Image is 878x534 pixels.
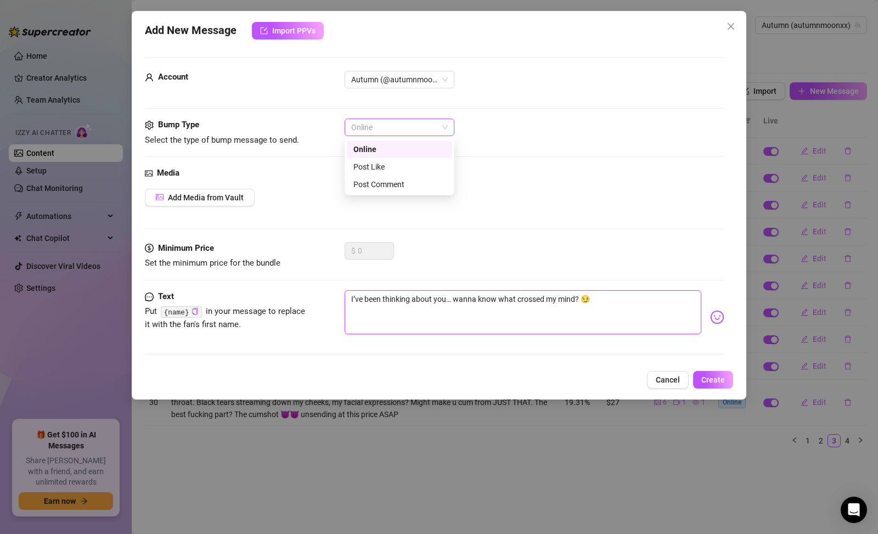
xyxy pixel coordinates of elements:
span: copy [192,308,199,315]
div: Online [347,140,452,158]
span: Cancel [656,375,680,384]
div: Post Like [353,161,446,173]
span: import [260,27,268,35]
strong: Text [158,291,174,301]
span: close [727,22,735,31]
button: Import PPVs [252,22,324,40]
button: Cancel [647,371,689,389]
div: Open Intercom Messenger [841,497,867,523]
strong: Media [157,168,179,178]
button: Click to Copy [192,307,199,316]
span: Online [351,119,448,136]
span: Autumn (@autumnmoonxx) [351,71,448,88]
span: Set the minimum price for the bundle [145,258,280,268]
strong: Minimum Price [158,243,214,253]
div: Post Comment [353,178,446,190]
div: Post Like [347,158,452,176]
span: Import PPVs [272,26,316,35]
code: {name} [161,306,202,318]
span: Close [722,22,740,31]
span: Put in your message to replace it with the fan's first name. [145,306,305,329]
img: svg%3e [710,310,724,324]
button: Add Media from Vault [145,189,255,206]
span: user [145,71,154,84]
span: Select the type of bump message to send. [145,135,299,145]
span: Create [701,375,725,384]
button: Create [693,371,733,389]
span: message [145,290,154,303]
textarea: I’ve been thinking about you… wanna know what crossed my mind? 😏 [345,290,701,334]
button: Close [722,18,740,35]
div: Post Comment [347,176,452,193]
span: Add Media from Vault [168,193,244,202]
span: setting [145,119,154,132]
div: Online [353,143,446,155]
span: picture [156,193,164,201]
span: Add New Message [145,22,237,40]
strong: Account [158,72,188,82]
strong: Bump Type [158,120,199,130]
span: picture [145,167,153,180]
span: dollar [145,242,154,255]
